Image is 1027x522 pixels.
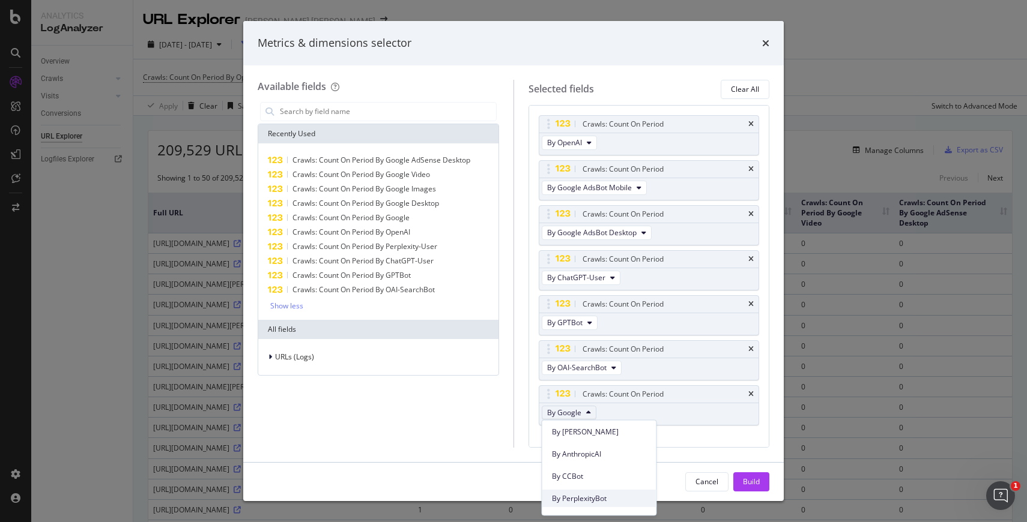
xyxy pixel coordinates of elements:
span: Crawls: Count On Period By Google Video [292,169,430,179]
button: By ChatGPT-User [542,271,620,285]
span: By CCBot [552,471,647,482]
span: Crawls: Count On Period By Google Desktop [292,198,439,208]
div: Crawls: Count On PeriodtimesBy OAI-SearchBot [539,340,760,380]
div: Metrics & dimensions selector [258,35,411,51]
div: Crawls: Count On PeriodtimesBy Google AdsBot Desktop [539,205,760,245]
span: Crawls: Count On Period By GPTBot [292,270,411,280]
div: Crawls: Count On Period [583,118,664,130]
div: Crawls: Count On PeriodtimesBy Google [539,385,760,425]
div: times [748,256,754,263]
div: times [748,346,754,353]
span: By PerplexityBot [552,493,647,504]
button: Clear All [721,80,769,99]
input: Search by field name [279,103,496,121]
div: Crawls: Count On Period [583,388,664,400]
button: By GPTBot [542,316,598,330]
button: By OAI-SearchBot [542,361,622,375]
div: Crawls: Count On PeriodtimesBy ChatGPT-User [539,250,760,290]
span: By ChatGPT-User [547,272,605,283]
span: Crawls: Count On Period By Google AdSense Desktop [292,155,470,165]
span: By Google [547,407,581,418]
div: Crawls: Count On Period [583,343,664,355]
div: Crawls: Count On PeriodtimesBy GPTBot [539,295,760,335]
span: Crawls: Count On Period By ChatGPT-User [292,256,434,266]
div: Recently Used [258,124,498,143]
div: Crawls: Count On Period [583,298,664,310]
span: URLs (Logs) [275,352,314,362]
span: Crawls: Count On Period By OpenAI [292,227,410,237]
div: Crawls: Count On Period [583,163,664,175]
div: Selected fields [529,82,594,96]
span: By OAI-SearchBot [547,362,607,373]
div: Show less [270,302,303,310]
div: Available fields [258,80,326,93]
div: times [748,166,754,173]
span: By AnthropicAI [552,449,647,460]
div: Build [743,476,760,487]
button: Cancel [685,472,729,491]
button: Build [733,472,769,491]
div: modal [243,21,784,501]
div: times [748,121,754,128]
div: Cancel [695,476,718,487]
div: Clear All [731,84,759,94]
span: By Google AdsBot Desktop [547,227,637,238]
button: By Google [542,406,596,420]
button: By Google AdsBot Mobile [542,181,647,195]
iframe: Intercom live chat [986,481,1015,510]
span: By OpenAI [547,137,582,148]
div: times [748,301,754,308]
span: Crawls: Count On Period By OAI-SearchBot [292,284,435,295]
span: By GPTBot [547,317,583,328]
div: Crawls: Count On Period [583,208,664,220]
div: Crawls: Count On Period [583,253,664,265]
button: By OpenAI [542,136,597,150]
button: By Google AdsBot Desktop [542,226,652,240]
span: 1 [1011,481,1020,491]
div: Crawls: Count On PeriodtimesBy Google AdsBot Mobile [539,160,760,200]
div: times [748,391,754,398]
div: times [762,35,769,51]
span: By Google AdsBot Mobile [547,182,632,193]
span: Crawls: Count On Period By Perplexity-User [292,241,437,251]
span: Crawls: Count On Period By Google Images [292,184,436,194]
span: Crawls: Count On Period By Google [292,212,410,223]
div: times [748,211,754,218]
span: By ClaudeWeb [552,427,647,437]
div: All fields [258,320,498,339]
div: Crawls: Count On PeriodtimesBy OpenAI [539,115,760,155]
